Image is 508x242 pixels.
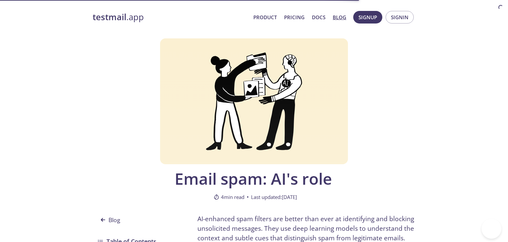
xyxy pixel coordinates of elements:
strong: testmail [93,11,126,23]
span: Email spam: AI's role [140,169,366,188]
button: Signup [353,11,382,24]
span: 4 min read [214,193,244,201]
a: Blog [98,204,177,229]
a: testmail.app [93,12,248,23]
iframe: Help Scout Beacon - Open [482,219,501,239]
span: Signup [359,13,377,22]
a: Pricing [284,13,305,22]
a: Docs [312,13,325,22]
a: Blog [333,13,346,22]
button: Signin [386,11,414,24]
span: Signin [391,13,408,22]
span: Blog [98,214,124,226]
span: Last updated: [DATE] [251,193,297,201]
a: Product [253,13,277,22]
